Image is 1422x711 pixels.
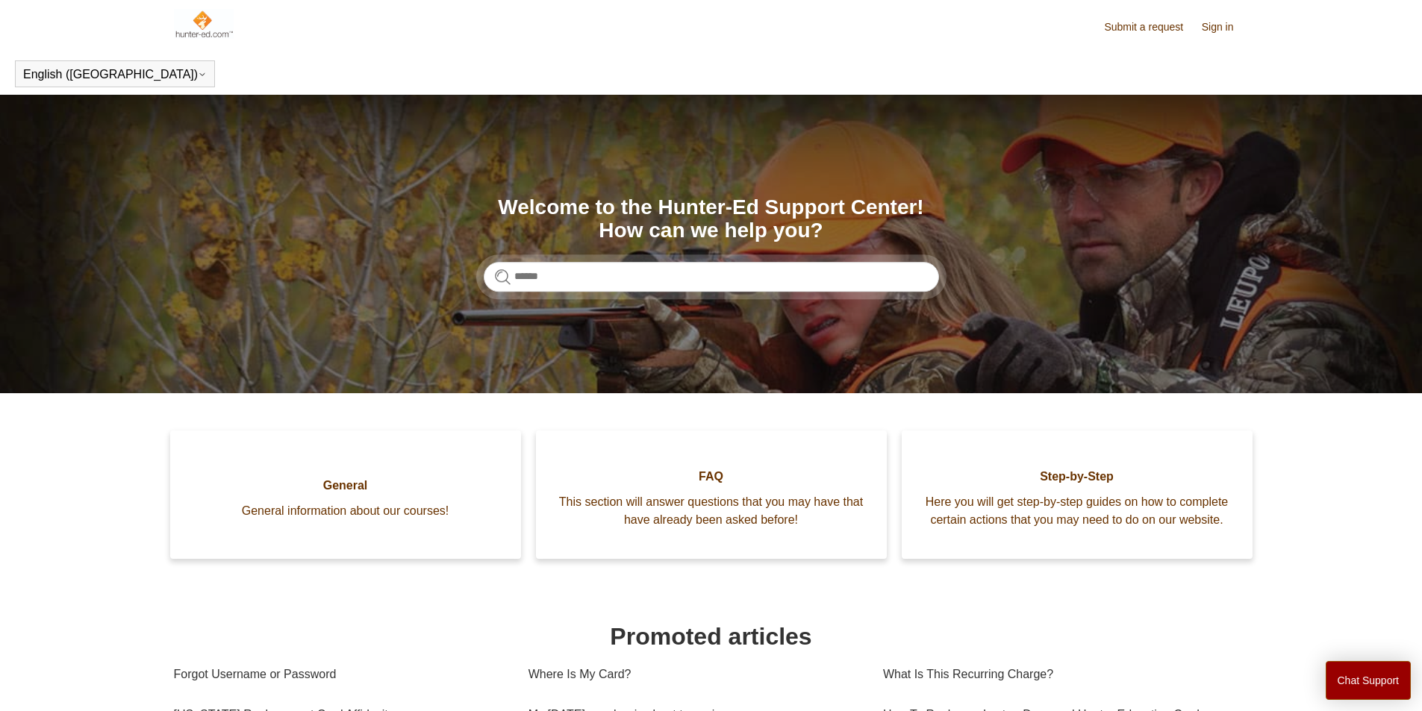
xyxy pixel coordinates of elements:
[193,477,499,495] span: General
[174,654,506,695] a: Forgot Username or Password
[1326,661,1412,700] button: Chat Support
[174,618,1249,654] h1: Promoted articles
[484,196,939,242] h1: Welcome to the Hunter-Ed Support Center! How can we help you?
[528,654,861,695] a: Where Is My Card?
[558,468,864,486] span: FAQ
[484,262,939,292] input: Search
[1104,19,1198,35] a: Submit a request
[902,430,1253,559] a: Step-by-Step Here you will get step-by-step guides on how to complete certain actions that you ma...
[924,493,1230,529] span: Here you will get step-by-step guides on how to complete certain actions that you may need to do ...
[174,9,234,39] img: Hunter-Ed Help Center home page
[536,430,887,559] a: FAQ This section will answer questions that you may have that have already been asked before!
[170,430,521,559] a: General General information about our courses!
[23,68,207,81] button: English ([GEOGRAPHIC_DATA])
[193,502,499,520] span: General information about our courses!
[924,468,1230,486] span: Step-by-Step
[1202,19,1249,35] a: Sign in
[883,654,1238,695] a: What Is This Recurring Charge?
[558,493,864,529] span: This section will answer questions that you may have that have already been asked before!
